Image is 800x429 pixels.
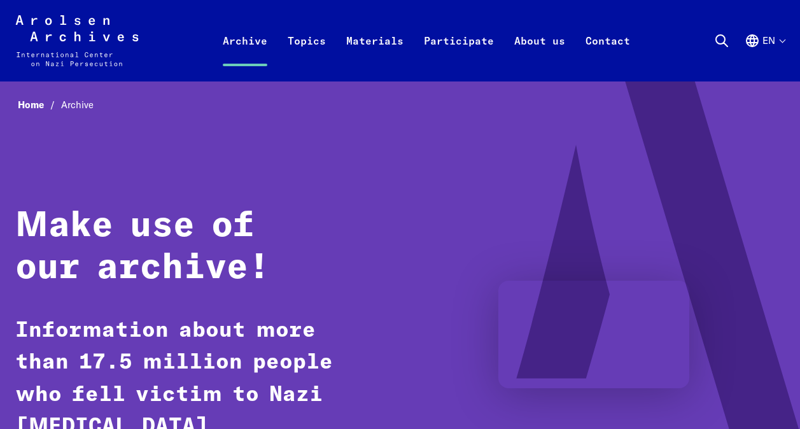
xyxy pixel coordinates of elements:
[18,99,61,111] a: Home
[213,31,277,81] a: Archive
[504,31,575,81] a: About us
[15,95,785,115] nav: Breadcrumb
[213,15,640,66] nav: Primary
[745,33,785,79] button: English, language selection
[414,31,504,81] a: Participate
[575,31,640,81] a: Contact
[277,31,336,81] a: Topics
[15,205,378,290] h1: Make use of our archive!
[61,99,94,111] span: Archive
[336,31,414,81] a: Materials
